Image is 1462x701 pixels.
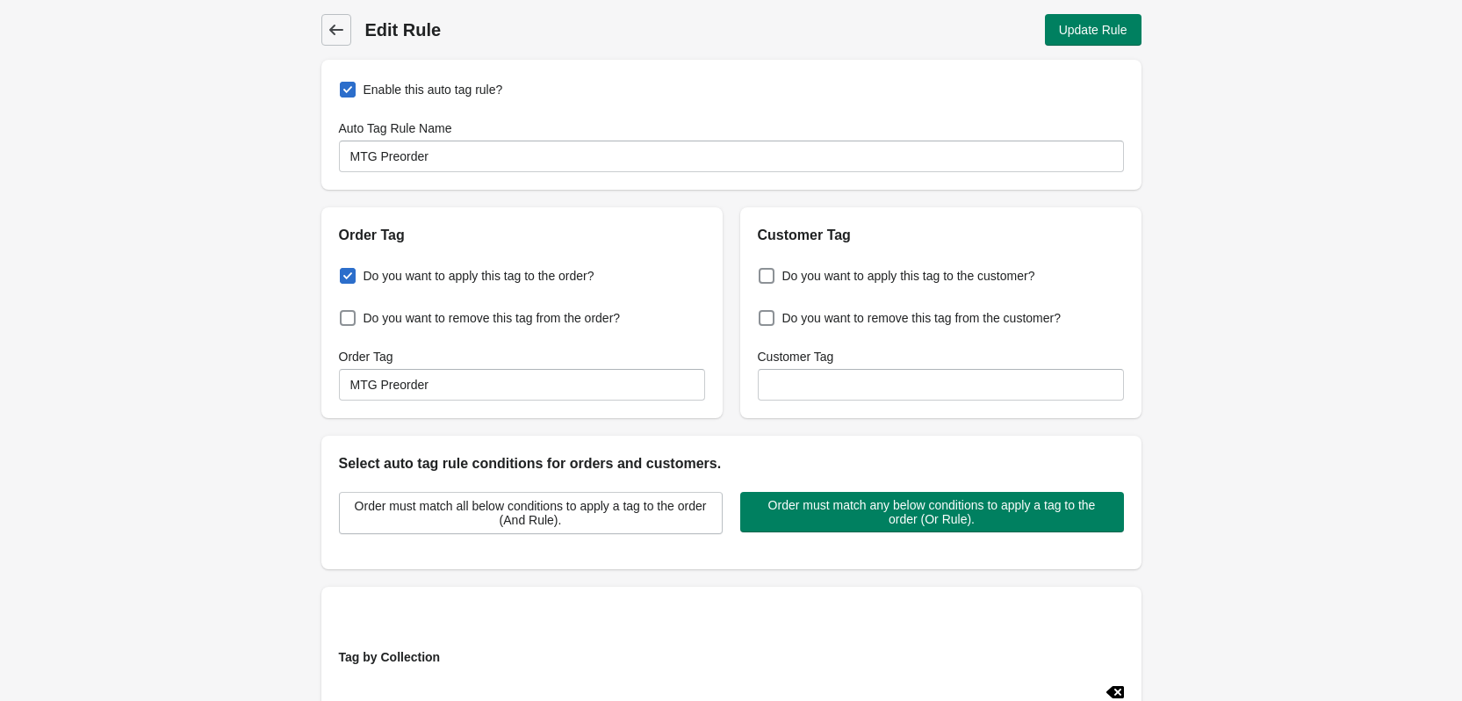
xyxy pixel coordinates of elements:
[365,18,729,42] h1: Edit Rule
[782,309,1061,327] span: Do you want to remove this tag from the customer?
[1045,14,1142,46] button: Update Rule
[364,309,621,327] span: Do you want to remove this tag from the order?
[339,650,441,664] span: Tag by Collection
[758,348,834,365] label: Customer Tag
[339,348,393,365] label: Order Tag
[758,225,1124,246] h2: Customer Tag
[1059,23,1127,37] span: Update Rule
[364,267,594,285] span: Do you want to apply this tag to the order?
[339,119,452,137] label: Auto Tag Rule Name
[339,453,1124,474] h2: Select auto tag rule conditions for orders and customers.
[339,492,723,534] button: Order must match all below conditions to apply a tag to the order (And Rule).
[354,499,708,527] span: Order must match all below conditions to apply a tag to the order (And Rule).
[339,225,705,246] h2: Order Tag
[740,492,1124,532] button: Order must match any below conditions to apply a tag to the order (Or Rule).
[782,267,1035,285] span: Do you want to apply this tag to the customer?
[364,81,503,98] span: Enable this auto tag rule?
[754,498,1110,526] span: Order must match any below conditions to apply a tag to the order (Or Rule).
